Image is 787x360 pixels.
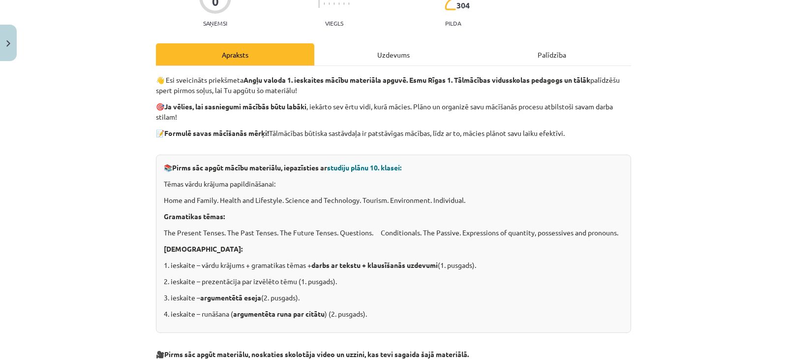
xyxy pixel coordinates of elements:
strong: Ja vēlies, lai sasniegumi mācībās būtu labāki [164,102,306,111]
strong: argumentētā eseja [200,293,261,302]
div: Palīdzība [473,43,631,65]
p: 📚 [164,163,623,173]
p: 🎯 , iekārto sev ērtu vidi, kurā mācies. Plāno un organizē savu mācīšanās procesu atbilstoši savam... [156,101,631,122]
div: Uzdevums [314,43,473,65]
img: icon-short-line-57e1e144782c952c97e751825c79c345078a6d821885a25fce030b3d8c18986b.svg [343,2,344,5]
strong: [DEMOGRAPHIC_DATA]: [164,244,242,253]
p: 🎥 [156,349,631,360]
p: 3. ieskaite – (2. pusgads). [164,293,623,303]
p: 📝 Tālmācības būtiska sastāvdaļa ir patstāvīgas mācības, līdz ar to, mācies plānot savu laiku efek... [156,128,631,149]
img: icon-short-line-57e1e144782c952c97e751825c79c345078a6d821885a25fce030b3d8c18986b.svg [348,2,349,5]
span: studiju plānu 10. klasei: [327,163,401,172]
p: 2. ieskaite – prezentācija par izvēlēto tēmu (1. pusgads). [164,276,623,287]
strong: Pirms sāc apgūt mācību materiālu, iepazīsties ar [172,163,401,172]
img: icon-short-line-57e1e144782c952c97e751825c79c345078a6d821885a25fce030b3d8c18986b.svg [333,2,334,5]
strong: Angļu valoda 1. ieskaites mācību materiāla apguvē. Esmu Rīgas 1. Tālmācības vidusskolas pedagogs ... [243,75,590,84]
strong: argumentēta runa par citātu [233,309,325,318]
p: 👋 Esi sveicināts priekšmeta palīdzēšu spert pirmos soļus, lai Tu apgūtu šo materiālu! [156,75,631,96]
img: icon-short-line-57e1e144782c952c97e751825c79c345078a6d821885a25fce030b3d8c18986b.svg [338,2,339,5]
p: 4. ieskaite – runāšana ( ) (2. pusgads). [164,309,623,319]
p: Viegls [325,20,343,27]
p: Home and Family. Health and Lifestyle. Science and Technology. Tourism. Environment. Individual. [164,195,623,205]
img: icon-short-line-57e1e144782c952c97e751825c79c345078a6d821885a25fce030b3d8c18986b.svg [324,2,325,5]
img: icon-close-lesson-0947bae3869378f0d4975bcd49f059093ad1ed9edebbc8119c70593378902aed.svg [6,40,10,47]
p: Tēmas vārdu krājuma papildināšanai: [164,179,623,189]
strong: Gramatikas tēmas: [164,212,225,221]
strong: Formulē savas mācīšanās mērķi! [164,129,269,137]
span: 304 [456,1,470,10]
p: 1. ieskaite – vārdu krājums + gramatikas tēmas + (1. pusgads). [164,260,623,270]
p: pilda [445,20,461,27]
strong: darbs ar tekstu + klausīšanās uzdevumi [311,261,438,269]
img: icon-short-line-57e1e144782c952c97e751825c79c345078a6d821885a25fce030b3d8c18986b.svg [329,2,330,5]
strong: Pirms sāc apgūt materiālu, noskaties skolotāja video un uzzini, kas tevi sagaida šajā materiālā. [164,350,469,359]
p: Saņemsi [199,20,231,27]
div: Apraksts [156,43,314,65]
p: The Present Tenses. The Past Tenses. The Future Tenses. Questions. Conditionals. The Passive. Exp... [164,228,623,238]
